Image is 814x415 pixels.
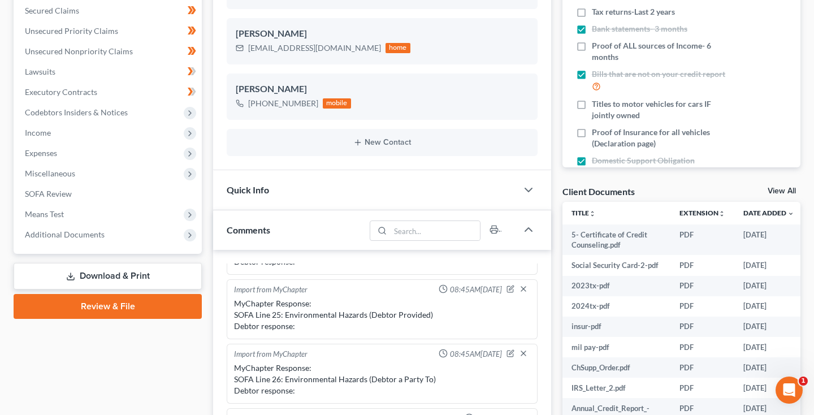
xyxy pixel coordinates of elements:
[248,42,381,54] div: [EMAIL_ADDRESS][DOMAIN_NAME]
[799,377,808,386] span: 1
[734,317,803,337] td: [DATE]
[25,128,51,137] span: Income
[592,68,725,80] span: Bills that are not on your credit report
[25,209,64,219] span: Means Test
[670,337,734,357] td: PDF
[16,82,202,102] a: Executory Contracts
[236,138,529,147] button: New Contact
[592,127,731,149] span: Proof of Insurance for all vehicles (Declaration page)
[589,210,596,217] i: unfold_more
[562,255,670,275] td: Social Security Card-2-pdf
[234,349,308,360] div: Import from MyChapter
[670,224,734,256] td: PDF
[25,189,72,198] span: SOFA Review
[16,184,202,204] a: SOFA Review
[227,224,270,235] span: Comments
[776,377,803,404] iframe: Intercom live chat
[323,98,351,109] div: mobile
[16,21,202,41] a: Unsecured Priority Claims
[450,284,502,295] span: 08:45AM[DATE]
[562,357,670,378] td: ChSupp_Order.pdf
[248,98,318,109] div: [PHONE_NUMBER]
[592,155,731,189] span: Domestic Support Obligation Certificate if Child Support or Alimony is paid
[787,210,794,217] i: expand_more
[25,26,118,36] span: Unsecured Priority Claims
[670,255,734,275] td: PDF
[16,62,202,82] a: Lawsuits
[592,40,731,63] span: Proof of ALL sources of Income- 6 months
[734,378,803,398] td: [DATE]
[592,23,687,34] span: Bank statements- 3 months
[16,41,202,62] a: Unsecured Nonpriority Claims
[236,27,529,41] div: [PERSON_NAME]
[670,296,734,317] td: PDF
[734,337,803,357] td: [DATE]
[25,107,128,117] span: Codebtors Insiders & Notices
[592,98,731,121] span: Titles to motor vehicles for cars IF jointly owned
[562,224,670,256] td: 5- Certificate of Credit Counseling.pdf
[25,87,97,97] span: Executory Contracts
[25,230,105,239] span: Additional Documents
[562,185,635,197] div: Client Documents
[25,168,75,178] span: Miscellaneous
[14,294,202,319] a: Review & File
[14,263,202,289] a: Download & Print
[734,255,803,275] td: [DATE]
[679,209,725,217] a: Extensionunfold_more
[562,276,670,296] td: 2023tx-pdf
[768,187,796,195] a: View All
[562,378,670,398] td: IRS_Letter_2.pdf
[734,357,803,378] td: [DATE]
[386,43,410,53] div: home
[734,224,803,256] td: [DATE]
[227,184,269,195] span: Quick Info
[670,378,734,398] td: PDF
[234,284,308,296] div: Import from MyChapter
[236,83,529,96] div: [PERSON_NAME]
[734,276,803,296] td: [DATE]
[450,349,502,360] span: 08:45AM[DATE]
[25,6,79,15] span: Secured Claims
[734,296,803,317] td: [DATE]
[592,6,675,18] span: Tax returns-Last 2 years
[718,210,725,217] i: unfold_more
[670,357,734,378] td: PDF
[670,276,734,296] td: PDF
[25,148,57,158] span: Expenses
[234,298,530,332] div: MyChapter Response: SOFA Line 25: Environmental Hazards (Debtor Provided) Debtor response:
[562,296,670,317] td: 2024tx-pdf
[25,67,55,76] span: Lawsuits
[16,1,202,21] a: Secured Claims
[562,317,670,337] td: insur-pdf
[562,337,670,357] td: mil pay-pdf
[670,317,734,337] td: PDF
[234,362,530,396] div: MyChapter Response: SOFA Line 26: Environmental Hazards (Debtor a Party To) Debtor response:
[390,221,480,240] input: Search...
[25,46,133,56] span: Unsecured Nonpriority Claims
[571,209,596,217] a: Titleunfold_more
[743,209,794,217] a: Date Added expand_more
